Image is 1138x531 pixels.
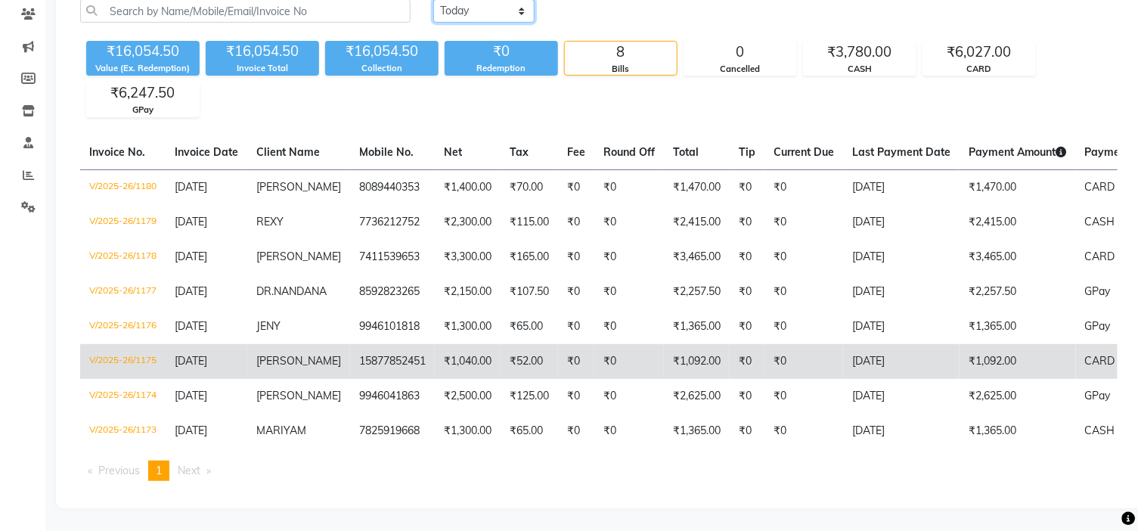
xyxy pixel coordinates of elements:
td: ₹0 [594,275,664,309]
span: Payment Amount [969,145,1067,159]
td: [DATE] [843,414,960,449]
span: [DATE] [175,424,207,437]
td: ₹0 [764,344,843,379]
td: ₹2,415.00 [664,205,730,240]
div: Invoice Total [206,62,319,75]
span: Mobile No. [359,145,414,159]
div: 0 [684,42,796,63]
span: [DATE] [175,250,207,263]
td: ₹0 [730,240,764,275]
span: Invoice No. [89,145,145,159]
span: [DATE] [175,284,207,298]
td: ₹0 [594,240,664,275]
td: ₹0 [764,205,843,240]
td: ₹0 [730,275,764,309]
td: 7411539653 [350,240,435,275]
span: DR.NANDANA [256,284,327,298]
td: ₹0 [764,309,843,344]
td: ₹0 [558,240,594,275]
td: ₹0 [594,344,664,379]
td: ₹0 [730,344,764,379]
span: [PERSON_NAME] [256,250,341,263]
td: ₹0 [558,309,594,344]
td: ₹0 [764,240,843,275]
td: ₹65.00 [501,309,558,344]
span: Net [444,145,462,159]
td: 15877852451 [350,344,435,379]
td: [DATE] [843,240,960,275]
td: ₹3,465.00 [960,240,1076,275]
td: ₹1,470.00 [664,169,730,205]
td: ₹125.00 [501,379,558,414]
span: CARD [1085,180,1115,194]
div: Value (Ex. Redemption) [86,62,200,75]
span: [PERSON_NAME] [256,389,341,402]
td: [DATE] [843,169,960,205]
span: Tax [510,145,529,159]
span: 1 [156,464,162,477]
td: ₹2,150.00 [435,275,501,309]
td: [DATE] [843,379,960,414]
td: ₹115.00 [501,205,558,240]
td: ₹0 [730,309,764,344]
td: ₹1,365.00 [664,414,730,449]
td: V/2025-26/1180 [80,169,166,205]
td: [DATE] [843,309,960,344]
td: ₹0 [558,344,594,379]
td: V/2025-26/1179 [80,205,166,240]
span: Invoice Date [175,145,238,159]
td: ₹2,625.00 [664,379,730,414]
td: ₹0 [594,379,664,414]
td: ₹0 [594,414,664,449]
div: Collection [325,62,439,75]
span: CASH [1085,424,1115,437]
div: 8 [565,42,677,63]
td: [DATE] [843,344,960,379]
td: ₹0 [764,414,843,449]
nav: Pagination [80,461,1118,481]
td: V/2025-26/1176 [80,309,166,344]
td: ₹0 [764,275,843,309]
td: ₹1,365.00 [960,309,1076,344]
td: ₹1,400.00 [435,169,501,205]
span: GPay [1085,284,1111,298]
td: ₹0 [594,309,664,344]
td: ₹2,625.00 [960,379,1076,414]
td: ₹0 [730,379,764,414]
div: ₹16,054.50 [206,41,319,62]
span: [DATE] [175,389,207,402]
td: ₹0 [730,414,764,449]
span: [PERSON_NAME] [256,354,341,368]
td: 8089440353 [350,169,435,205]
div: ₹6,247.50 [87,82,199,104]
td: ₹2,500.00 [435,379,501,414]
td: ₹0 [730,205,764,240]
td: ₹0 [558,275,594,309]
span: Tip [739,145,755,159]
span: GPay [1085,319,1111,333]
span: [DATE] [175,354,207,368]
td: 8592823265 [350,275,435,309]
td: ₹1,300.00 [435,414,501,449]
td: V/2025-26/1174 [80,379,166,414]
td: ₹1,365.00 [960,414,1076,449]
span: Round Off [603,145,655,159]
td: V/2025-26/1175 [80,344,166,379]
td: [DATE] [843,275,960,309]
td: 7825919668 [350,414,435,449]
td: ₹0 [594,169,664,205]
span: [PERSON_NAME] [256,180,341,194]
td: ₹0 [558,169,594,205]
td: ₹52.00 [501,344,558,379]
td: ₹0 [558,379,594,414]
td: ₹1,300.00 [435,309,501,344]
div: Redemption [445,62,558,75]
td: ₹2,415.00 [960,205,1076,240]
span: CASH [1085,215,1115,228]
div: ₹16,054.50 [325,41,439,62]
td: ₹0 [730,169,764,205]
span: [DATE] [175,180,207,194]
td: ₹70.00 [501,169,558,205]
td: ₹0 [764,169,843,205]
div: ₹16,054.50 [86,41,200,62]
